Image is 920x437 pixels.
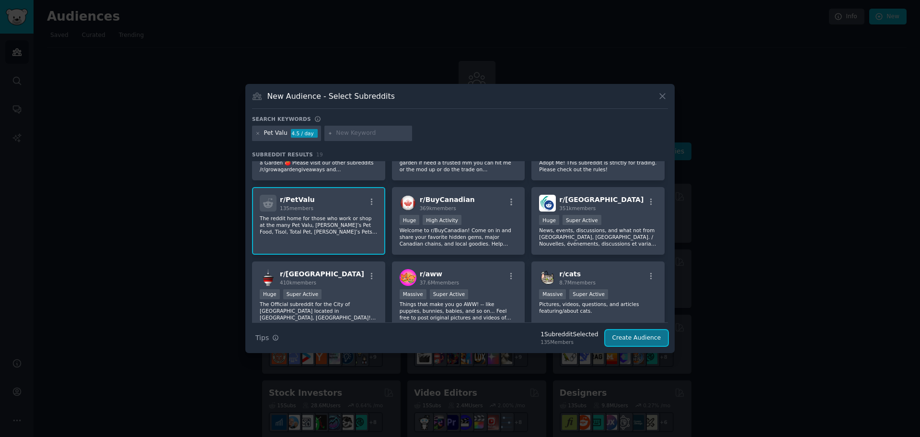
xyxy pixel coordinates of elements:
[400,227,517,247] p: Welcome to r/BuyCanadian! Come on in and share your favorite hidden gems, major Canadian chains, ...
[283,289,322,299] div: Super Active
[563,215,601,225] div: Super Active
[267,91,395,101] h3: New Audience - Select Subreddits
[420,205,456,211] span: 369k members
[400,215,420,225] div: Huge
[540,331,598,339] div: 1 Subreddit Selected
[605,330,668,346] button: Create Audience
[280,280,316,285] span: 410k members
[252,151,313,158] span: Subreddit Results
[539,227,657,247] p: News, events, discussions, and what not from [GEOGRAPHIC_DATA], [GEOGRAPHIC_DATA]. / Nouvelles, é...
[252,330,282,346] button: Tips
[280,205,313,211] span: 135 members
[264,129,287,138] div: Pet Valu
[420,280,459,285] span: 37.6M members
[423,215,461,225] div: High Activity
[559,205,596,211] span: 351k members
[291,129,318,138] div: 4.5 / day
[255,333,269,343] span: Tips
[539,269,556,286] img: cats
[260,215,378,235] p: The reddit home for those who work or shop at the many Pet Valu, [PERSON_NAME]’s Pet Food, Tisol,...
[400,153,517,173] p: safe space for trading anything in grow a garden if need a trusted mm you can hit me or the mod u...
[280,196,315,203] span: r/ PetValu
[539,195,556,212] img: ottawa
[336,129,409,138] input: New Keyword
[260,289,280,299] div: Huge
[316,152,323,157] span: 19
[559,270,581,278] span: r/ cats
[559,280,596,285] span: 8.7M members
[400,269,416,286] img: aww
[260,301,378,321] p: The Official subreddit for the City of [GEOGRAPHIC_DATA] located in [GEOGRAPHIC_DATA], [GEOGRAPHI...
[400,289,426,299] div: Massive
[280,270,364,278] span: r/ [GEOGRAPHIC_DATA]
[539,153,657,173] p: An unofficial subreddit for the ROBLOX game, Adopt Me! This subreddit is strictly for trading. Pl...
[260,269,276,286] img: Calgary
[539,215,559,225] div: Huge
[252,116,311,122] h3: Search keywords
[539,289,566,299] div: Massive
[430,289,469,299] div: Super Active
[539,301,657,314] p: Pictures, videos, questions, and articles featuring/about cats.
[400,195,416,212] img: BuyCanadian
[400,301,517,321] p: Things that make you go AWW! -- like puppies, bunnies, babies, and so on... Feel free to post ori...
[559,196,644,203] span: r/ [GEOGRAPHIC_DATA]
[420,196,475,203] span: r/ BuyCanadian
[420,270,442,278] span: r/ aww
[260,153,378,173] p: Unofficial subreddit for the Roblox game Grow a Garden 🍅 Please visit our other subreddits /r/gro...
[540,339,598,345] div: 135 Members
[569,289,608,299] div: Super Active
